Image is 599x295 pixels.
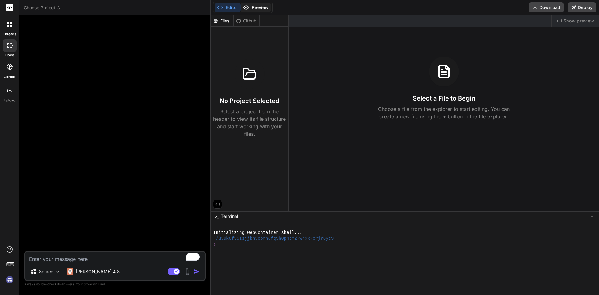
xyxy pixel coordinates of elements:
[67,268,73,275] img: Claude 4 Sonnet
[563,18,594,24] span: Show preview
[24,5,61,11] span: Choose Project
[76,268,122,275] p: [PERSON_NAME] 4 S..
[3,32,16,37] label: threads
[84,282,95,286] span: privacy
[221,213,238,219] span: Terminal
[215,3,241,12] button: Editor
[568,2,596,12] button: Deploy
[184,268,191,275] img: attachment
[25,252,205,263] textarea: To enrich screen reader interactions, please activate Accessibility in Grammarly extension settings
[220,96,279,105] h3: No Project Selected
[589,211,595,221] button: −
[591,213,594,219] span: −
[213,236,334,242] span: ~/u3uk0f35zsjjbn9cprh6fq9h0p4tm2-wnxx-xrjr0ye9
[55,269,61,274] img: Pick Models
[4,98,16,103] label: Upload
[5,52,14,58] label: code
[213,242,216,248] span: ❯
[413,94,475,103] h3: Select a File to Begin
[4,274,15,285] img: signin
[4,74,15,80] label: GitHub
[24,281,206,287] p: Always double-check its answers. Your in Bind
[214,213,219,219] span: >_
[211,18,233,24] div: Files
[39,268,53,275] p: Source
[213,230,302,236] span: Initializing WebContainer shell...
[374,105,514,120] p: Choose a file from the explorer to start editing. You can create a new file using the + button in...
[234,18,259,24] div: Github
[213,108,286,138] p: Select a project from the header to view its file structure and start working with your files.
[529,2,564,12] button: Download
[193,268,200,275] img: icon
[241,3,271,12] button: Preview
